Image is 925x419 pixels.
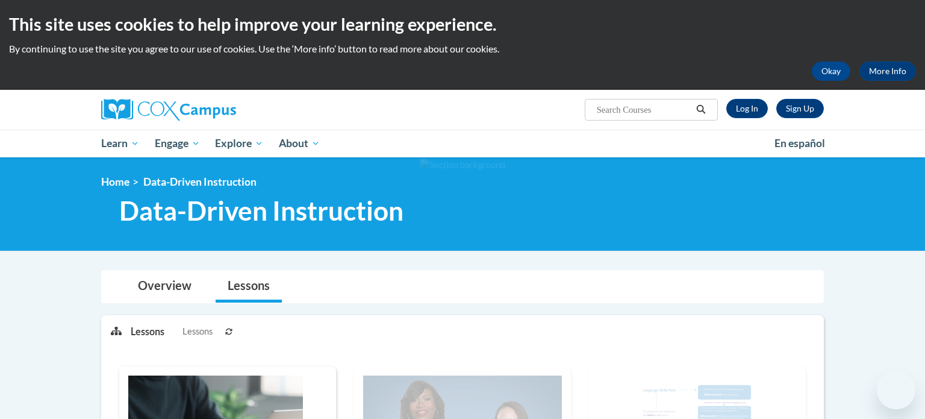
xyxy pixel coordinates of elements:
a: Register [776,99,824,118]
a: Learn [93,130,147,157]
a: Lessons [216,271,282,303]
span: Data-Driven Instruction [119,195,403,227]
div: Main menu [83,130,842,157]
a: Home [101,175,129,188]
a: En español [767,131,833,156]
button: Search [692,102,710,117]
iframe: Button to launch messaging window [877,371,915,409]
span: En español [774,137,825,150]
h2: This site uses cookies to help improve your learning experience. [9,12,916,36]
a: Overview [126,271,204,303]
a: Explore [207,130,271,157]
span: Learn [101,136,139,151]
img: Cox Campus [101,99,236,121]
span: Explore [215,136,263,151]
p: By continuing to use the site you agree to our use of cookies. Use the ‘More info’ button to read... [9,42,916,55]
button: Okay [812,61,850,81]
span: Engage [155,136,200,151]
img: Section background [420,159,505,172]
input: Search Courses [596,102,692,117]
a: Cox Campus [101,99,330,121]
a: Log In [726,99,768,118]
a: More Info [859,61,916,81]
span: Data-Driven Instruction [143,175,257,188]
span: About [279,136,320,151]
a: About [271,130,328,157]
a: Engage [147,130,208,157]
p: Lessons [131,325,164,338]
span: Lessons [182,325,213,338]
